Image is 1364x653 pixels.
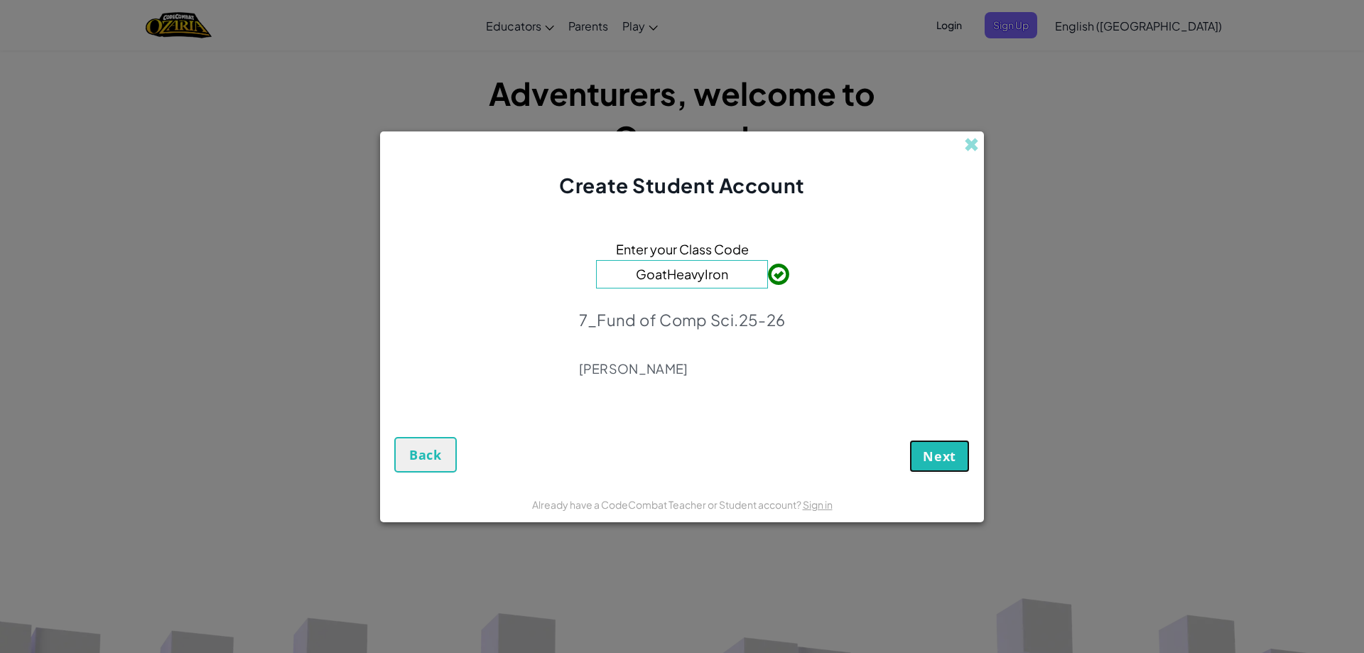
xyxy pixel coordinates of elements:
[579,360,786,377] p: [PERSON_NAME]
[616,239,749,259] span: Enter your Class Code
[532,498,803,511] span: Already have a CodeCombat Teacher or Student account?
[394,437,457,473] button: Back
[909,440,970,473] button: Next
[559,173,804,198] span: Create Student Account
[803,498,833,511] a: Sign in
[409,446,442,463] span: Back
[579,310,786,330] p: 7_Fund of Comp Sci.25-26
[923,448,956,465] span: Next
